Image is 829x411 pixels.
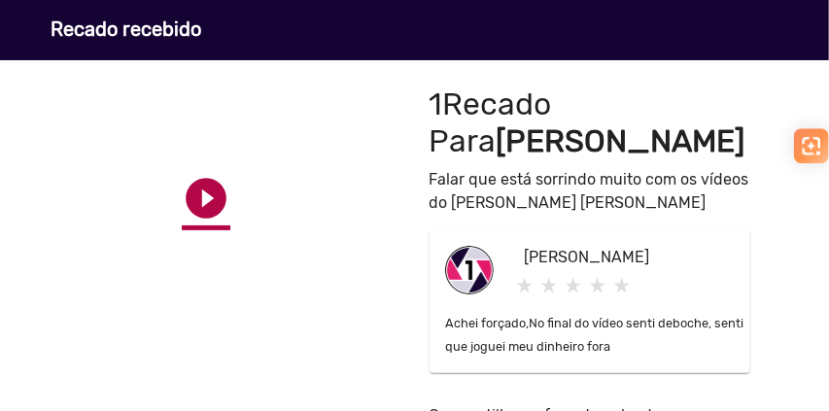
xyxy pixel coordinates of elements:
h1: Recado recebido [51,17,201,41]
small: Achei forçado,No final do vídeo senti deboche, senti que joguei meu dinheiro fora [446,316,744,354]
p: [PERSON_NAME] [525,246,735,269]
video: Your browser does not support HTML5 video. [80,87,449,276]
h1: 1Recado Para [430,86,750,160]
p: Falar que está sorrindo muito com os vídeos do [PERSON_NAME] [PERSON_NAME] [430,168,750,215]
a: play_circle_filled [182,174,230,223]
b: [PERSON_NAME] [497,122,745,159]
img: share-1recado.png [445,246,494,294]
